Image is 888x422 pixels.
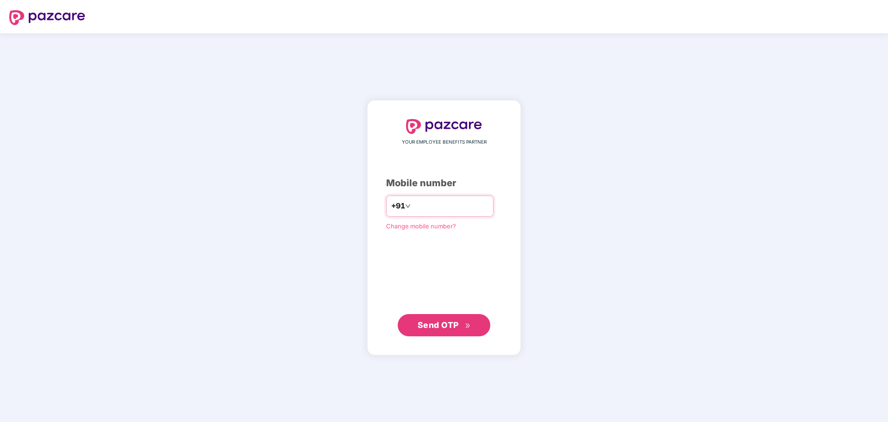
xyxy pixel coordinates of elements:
[402,139,487,146] span: YOUR EMPLOYEE BENEFITS PARTNER
[386,176,502,190] div: Mobile number
[398,314,490,336] button: Send OTPdouble-right
[405,203,411,209] span: down
[391,200,405,212] span: +91
[418,320,459,330] span: Send OTP
[406,119,482,134] img: logo
[9,10,85,25] img: logo
[386,222,456,230] a: Change mobile number?
[465,323,471,329] span: double-right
